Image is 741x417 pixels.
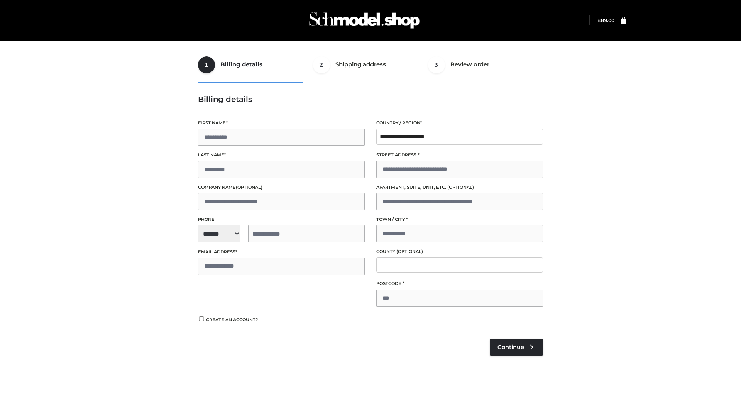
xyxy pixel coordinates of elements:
[306,5,422,36] img: Schmodel Admin 964
[376,151,543,159] label: Street address
[376,184,543,191] label: Apartment, suite, unit, etc.
[490,339,543,356] a: Continue
[396,249,423,254] span: (optional)
[198,216,365,223] label: Phone
[598,17,601,23] span: £
[236,185,262,190] span: (optional)
[198,248,365,256] label: Email address
[376,216,543,223] label: Town / City
[198,184,365,191] label: Company name
[376,119,543,127] label: Country / Region
[198,316,205,321] input: Create an account?
[447,185,474,190] span: (optional)
[598,17,614,23] bdi: 89.00
[598,17,614,23] a: £89.00
[198,119,365,127] label: First name
[376,248,543,255] label: County
[198,151,365,159] label: Last name
[198,95,543,104] h3: Billing details
[376,280,543,287] label: Postcode
[497,344,524,351] span: Continue
[206,317,258,322] span: Create an account?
